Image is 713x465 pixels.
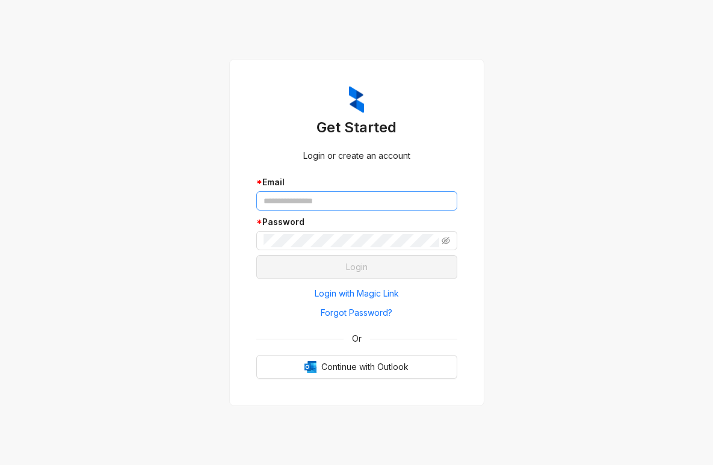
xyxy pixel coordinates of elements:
[256,355,457,379] button: OutlookContinue with Outlook
[256,149,457,162] div: Login or create an account
[315,287,399,300] span: Login with Magic Link
[349,86,364,114] img: ZumaIcon
[321,306,392,319] span: Forgot Password?
[256,303,457,322] button: Forgot Password?
[256,255,457,279] button: Login
[321,360,409,374] span: Continue with Outlook
[256,215,457,229] div: Password
[442,236,450,245] span: eye-invisible
[256,284,457,303] button: Login with Magic Link
[256,118,457,137] h3: Get Started
[256,176,457,189] div: Email
[304,361,316,373] img: Outlook
[344,332,370,345] span: Or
